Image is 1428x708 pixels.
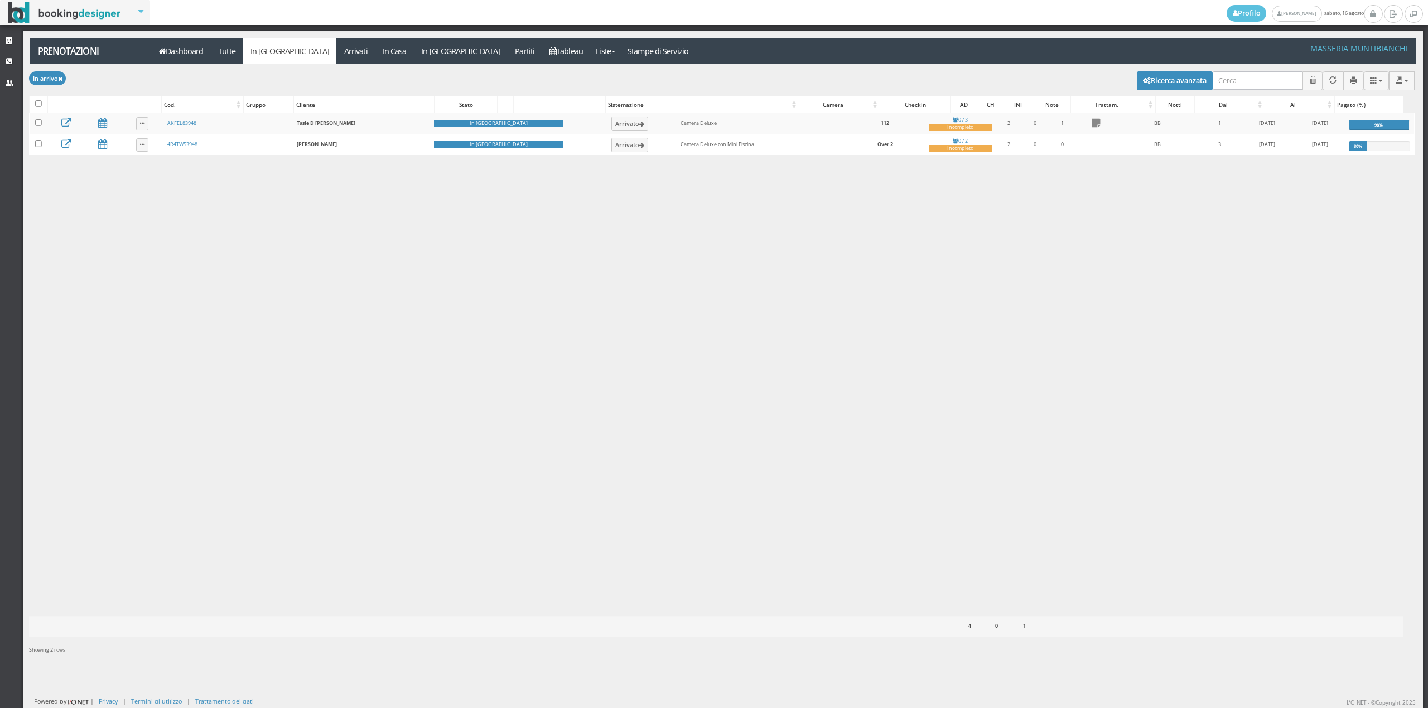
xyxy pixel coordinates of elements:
div: Sistemazione [606,97,799,113]
button: In arrivo [29,71,66,85]
div: In [GEOGRAPHIC_DATA] [434,120,562,127]
td: Camera Deluxe con Mini Piscina [677,134,846,156]
a: 0 / 3Incompleto [929,116,991,131]
div: Camera [799,97,880,113]
a: Stampe di Servizio [620,38,696,64]
img: ionet_small_logo.png [66,697,90,706]
b: 0 [995,622,998,629]
span: Showing 2 rows [29,646,65,653]
div: Note [1033,97,1070,113]
b: [PERSON_NAME] [297,140,337,148]
div: Pagato (%) [1335,97,1403,113]
a: 0 / 2Incompleto [929,137,991,152]
input: Cerca [1213,71,1302,90]
a: In [GEOGRAPHIC_DATA] [414,38,508,64]
div: | [123,697,126,705]
td: 0 [1048,134,1077,156]
div: Al [1265,97,1334,113]
td: BB [1115,134,1200,156]
div: Notti [1156,97,1194,113]
b: 4 [968,622,971,629]
div: AD [951,97,977,113]
div: | [187,697,190,705]
a: 4R4TW53948 [167,140,197,148]
a: AKFEL83948 [167,119,196,127]
button: Export [1389,71,1415,90]
div: Gruppo [244,97,293,113]
td: 0 [1022,134,1048,156]
a: Dashboard [152,38,211,64]
b: Over 2 [877,140,893,148]
a: Trattamento dei dati [195,697,254,705]
td: [DATE] [1239,134,1295,156]
img: BookingDesigner.com [8,2,121,23]
td: Camera Deluxe [677,113,846,134]
td: BB [1115,113,1200,134]
b: 1 [1023,622,1026,629]
div: CH [977,97,1003,113]
div: Incompleto [929,145,991,152]
div: Trattam. [1071,97,1155,113]
div: Stato [435,97,496,113]
td: 1 [1200,113,1239,134]
a: In Casa [375,38,414,64]
a: Tutte [211,38,243,64]
button: Aggiorna [1323,71,1343,90]
a: Tableau [542,38,591,64]
div: 98% [1349,120,1409,130]
div: INF [1004,97,1033,113]
b: Tasle D [PERSON_NAME] [297,119,355,127]
td: [DATE] [1239,113,1295,134]
td: [DATE] [1295,134,1345,156]
a: Prenotazioni [30,38,146,64]
a: Profilo [1227,5,1267,22]
b: 112 [881,119,889,127]
button: Ricerca avanzata [1137,71,1213,90]
h4: Masseria Muntibianchi [1310,43,1408,53]
td: 2 [996,134,1022,156]
a: In [GEOGRAPHIC_DATA] [243,38,336,64]
td: 1 [1048,113,1077,134]
a: Privacy [99,697,118,705]
a: Arrivati [336,38,375,64]
button: Arrivato [611,117,649,131]
div: Checkin [880,97,950,113]
div: Incompleto [929,124,991,131]
span: sabato, 16 agosto [1227,5,1364,22]
div: Dal [1195,97,1265,113]
div: Cod. [162,97,243,113]
td: [DATE] [1295,113,1345,134]
td: 3 [1200,134,1239,156]
td: 0 [1022,113,1048,134]
a: [PERSON_NAME] [1272,6,1321,22]
a: Liste [590,38,620,64]
td: 2 [996,113,1022,134]
a: Termini di utilizzo [131,697,182,705]
a: Partiti [508,38,542,64]
div: Powered by | [34,697,94,706]
div: Cliente [294,97,434,113]
div: In [GEOGRAPHIC_DATA] [434,141,562,148]
div: 30% [1349,141,1367,151]
button: Arrivato [611,138,649,152]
